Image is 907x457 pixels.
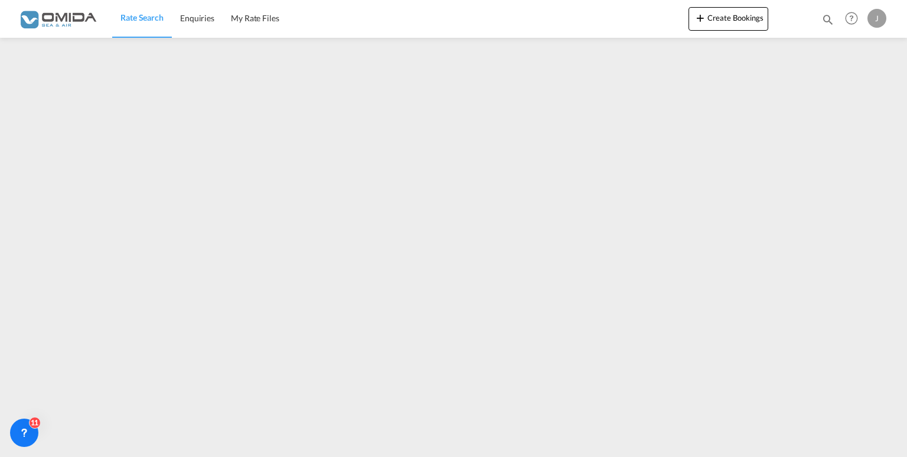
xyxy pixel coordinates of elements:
[120,12,164,22] span: Rate Search
[821,13,834,31] div: icon-magnify
[689,7,768,31] button: icon-plus 400-fgCreate Bookings
[231,13,279,23] span: My Rate Files
[821,13,834,26] md-icon: icon-magnify
[867,9,886,28] div: J
[693,11,707,25] md-icon: icon-plus 400-fg
[180,13,214,23] span: Enquiries
[18,5,97,32] img: 459c566038e111ed959c4fc4f0a4b274.png
[841,8,862,28] span: Help
[841,8,867,30] div: Help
